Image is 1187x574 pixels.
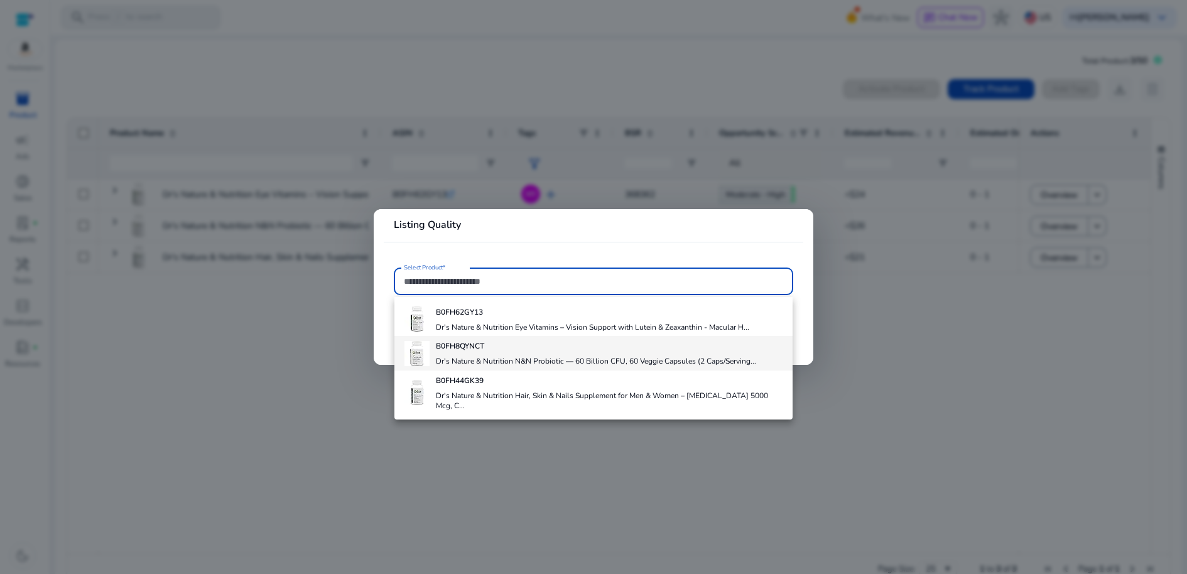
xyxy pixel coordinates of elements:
[404,380,430,405] img: 41ICkUZHvFL._AC_US40_.jpg
[436,307,483,317] b: B0FH62GY13
[436,376,484,386] b: B0FH44GK39
[436,356,756,366] h4: Dr's Nature & Nutrition N&N Probiotic — 60 Billion CFU, 60 Veggie Capsules (2 Caps/Serving...
[436,341,484,351] b: B0FH8QYNCT
[404,306,430,332] img: 4177ud3iVrL._AC_US40_.jpg
[436,391,783,411] h4: Dr's Nature & Nutrition Hair, Skin & Nails Supplement for Men & Women – [MEDICAL_DATA] 5000 Mcg, ...
[394,218,461,232] b: Listing Quality
[404,341,430,366] img: 41swXBBDcwL._AC_US40_.jpg
[404,263,446,272] mat-label: Select Product*
[436,322,749,332] h4: Dr's Nature & Nutrition Eye Vitamins – Vision Support with Lutein & Zeaxanthin - Macular H...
